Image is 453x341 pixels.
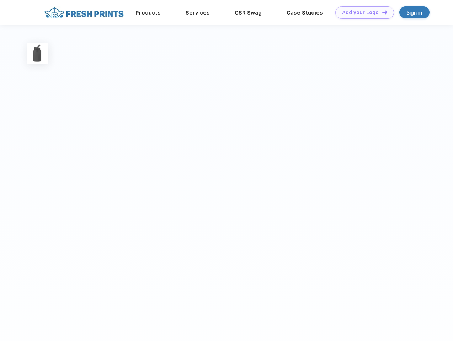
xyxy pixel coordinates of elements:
[27,43,48,64] img: func=resize&h=100
[135,10,161,16] a: Products
[399,6,430,18] a: Sign in
[407,9,422,17] div: Sign in
[382,10,387,14] img: DT
[42,6,126,19] img: fo%20logo%202.webp
[342,10,379,16] div: Add your Logo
